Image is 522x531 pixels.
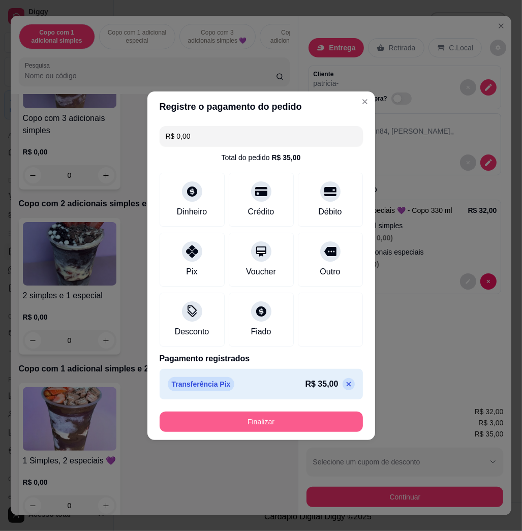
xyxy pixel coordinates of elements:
[251,326,271,338] div: Fiado
[272,152,301,163] div: R$ 35,00
[160,412,363,432] button: Finalizar
[147,91,375,122] header: Registre o pagamento do pedido
[357,93,373,110] button: Close
[160,353,363,365] p: Pagamento registrados
[318,206,342,218] div: Débito
[320,266,340,278] div: Outro
[248,206,274,218] div: Crédito
[246,266,276,278] div: Voucher
[305,378,339,390] p: R$ 35,00
[168,377,235,391] p: Transferência Pix
[177,206,207,218] div: Dinheiro
[222,152,301,163] div: Total do pedido
[166,126,357,146] input: Ex.: hambúrguer de cordeiro
[175,326,209,338] div: Desconto
[186,266,197,278] div: Pix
